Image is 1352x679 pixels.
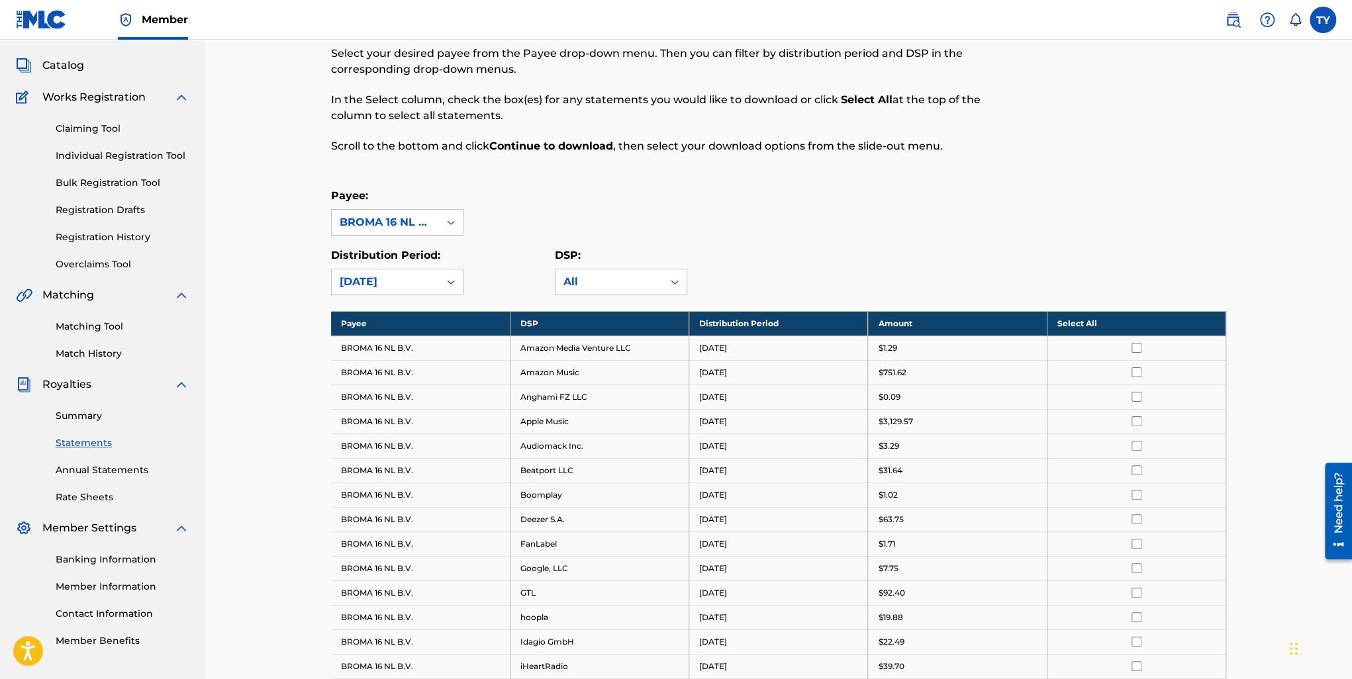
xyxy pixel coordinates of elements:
td: [DATE] [689,507,868,531]
p: $19.88 [878,611,902,623]
td: BROMA 16 NL B.V. [331,654,510,678]
span: Royalties [42,377,91,392]
a: Banking Information [56,553,189,566]
a: Match History [56,347,189,361]
td: [DATE] [689,580,868,605]
a: Summary [56,409,189,423]
p: $22.49 [878,636,904,648]
a: Claiming Tool [56,122,189,136]
a: Member Benefits [56,634,189,648]
div: [DATE] [340,274,431,290]
p: $7.75 [878,563,898,574]
p: Select your desired payee from the Payee drop-down menu. Then you can filter by distribution peri... [331,46,1020,77]
div: BROMA 16 NL B.V. [340,214,431,230]
a: SummarySummary [16,26,96,42]
th: Select All [1047,311,1226,336]
span: Works Registration [42,89,146,105]
p: $0.09 [878,391,900,403]
p: $751.62 [878,367,906,379]
td: iHeartRadio [510,654,689,678]
td: [DATE] [689,654,868,678]
td: BROMA 16 NL B.V. [331,360,510,385]
td: BROMA 16 NL B.V. [331,605,510,629]
a: Individual Registration Tool [56,149,189,163]
th: DSP [510,311,689,336]
p: $1.29 [878,342,896,354]
td: Anghami FZ LLC [510,385,689,409]
img: MLC Logo [16,10,67,29]
a: Overclaims Tool [56,257,189,271]
a: Statements [56,436,189,450]
a: Annual Statements [56,463,189,477]
p: Scroll to the bottom and click , then select your download options from the slide-out menu. [331,138,1020,154]
img: Member Settings [16,520,32,536]
td: BROMA 16 NL B.V. [331,336,510,360]
img: expand [173,520,189,536]
span: Matching [42,287,94,303]
img: Royalties [16,377,32,392]
td: hoopla [510,605,689,629]
td: Boomplay [510,482,689,507]
span: Catalog [42,58,84,73]
a: Rate Sheets [56,490,189,504]
a: Registration History [56,230,189,244]
td: BROMA 16 NL B.V. [331,409,510,433]
td: [DATE] [689,433,868,458]
td: [DATE] [689,458,868,482]
td: Google, LLC [510,556,689,580]
th: Payee [331,311,510,336]
td: Beatport LLC [510,458,689,482]
a: Member Information [56,580,189,594]
a: Registration Drafts [56,203,189,217]
span: Member [142,12,188,27]
div: Help [1254,7,1280,33]
td: [DATE] [689,360,868,385]
td: [DATE] [689,629,868,654]
p: $31.64 [878,465,902,476]
td: [DATE] [689,336,868,360]
div: User Menu [1310,7,1336,33]
label: Payee: [331,189,368,202]
td: Audiomack Inc. [510,433,689,458]
img: Catalog [16,58,32,73]
td: BROMA 16 NL B.V. [331,556,510,580]
div: All [563,274,655,290]
div: Notifications [1288,13,1302,26]
a: Bulk Registration Tool [56,176,189,190]
div: Виджет чата [1286,615,1352,679]
div: Перетащить [1290,629,1298,668]
img: Top Rightsholder [118,12,134,28]
td: BROMA 16 NL B.V. [331,433,510,458]
label: Distribution Period: [331,249,440,261]
p: $63.75 [878,514,903,525]
a: Matching Tool [56,320,189,334]
a: Public Search [1220,7,1246,33]
span: Member Settings [42,520,136,536]
img: expand [173,89,189,105]
td: Deezer S.A. [510,507,689,531]
td: BROMA 16 NL B.V. [331,580,510,605]
img: help [1259,12,1275,28]
p: $1.02 [878,489,897,501]
img: expand [173,287,189,303]
p: $92.40 [878,587,904,599]
p: In the Select column, check the box(es) for any statements you would like to download or click at... [331,92,1020,124]
td: BROMA 16 NL B.V. [331,385,510,409]
iframe: Resource Center [1315,457,1352,564]
td: [DATE] [689,605,868,629]
td: BROMA 16 NL B.V. [331,458,510,482]
th: Amount [868,311,1047,336]
td: Idagio GmbH [510,629,689,654]
td: FanLabel [510,531,689,556]
td: [DATE] [689,531,868,556]
a: Contact Information [56,607,189,621]
td: BROMA 16 NL B.V. [331,482,510,507]
p: $39.70 [878,660,904,672]
img: expand [173,377,189,392]
td: [DATE] [689,482,868,507]
p: $3.29 [878,440,898,452]
img: Matching [16,287,32,303]
td: [DATE] [689,409,868,433]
